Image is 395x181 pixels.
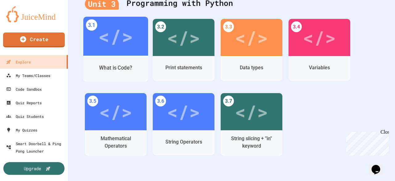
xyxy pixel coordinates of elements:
[24,165,41,172] div: Upgrade
[240,64,263,71] div: Data types
[167,98,200,126] div: </>
[155,21,166,32] div: 3.2
[6,99,42,106] div: Quiz Reports
[87,96,98,106] div: 3.5
[6,58,31,66] div: Explore
[303,24,336,51] div: </>
[86,19,97,31] div: 3.1
[167,24,200,51] div: </>
[344,129,389,156] iframe: chat widget
[99,98,132,126] div: </>
[6,126,37,134] div: My Quizzes
[235,98,268,126] div: </>
[2,2,43,39] div: Chat with us now!Close
[225,135,278,150] div: String slicing + "in" keyword
[6,140,65,155] div: Smart Doorbell & Ping Pong Launcher
[223,21,234,32] div: 3.3
[6,85,42,93] div: Code Sandbox
[165,138,202,146] div: String Operators
[3,32,65,47] a: Create
[6,113,44,120] div: Quiz Students
[369,156,389,175] iframe: chat widget
[155,96,166,106] div: 3.6
[235,24,268,51] div: </>
[6,6,62,22] img: logo-orange.svg
[89,135,142,150] div: Mathematical Operators
[223,96,234,106] div: 3.7
[6,72,50,79] div: My Teams/Classes
[98,22,133,51] div: </>
[309,64,330,71] div: Variables
[291,21,302,32] div: 3.4
[99,64,132,72] div: What is Code?
[165,64,202,71] div: Print statements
